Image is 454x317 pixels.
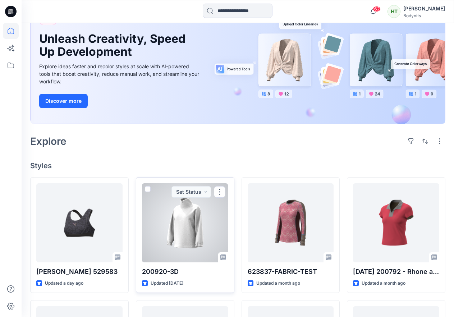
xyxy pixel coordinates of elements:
p: 623837-FABRIC-TEST [248,267,334,277]
a: 623837-FABRIC-TEST [248,183,334,262]
p: Updated a month ago [256,280,300,287]
h1: Unleash Creativity, Speed Up Development [39,32,190,58]
span: 62 [373,6,381,12]
p: Updated [DATE] [151,280,183,287]
p: Updated a month ago [362,280,405,287]
p: 200920-3D [142,267,228,277]
a: 200920-3D [142,183,228,262]
a: Eunice 529583 [36,183,123,262]
div: Explore ideas faster and recolor styles at scale with AI-powered tools that boost creativity, red... [39,63,201,85]
p: Updated a day ago [45,280,83,287]
p: [DATE] 200792 - Rhone avatar -cui [PERSON_NAME] [353,267,439,277]
div: Bodynits [403,13,445,18]
div: HT [387,5,400,18]
h4: Styles [30,161,445,170]
a: Discover more [39,94,201,108]
p: [PERSON_NAME] 529583 [36,267,123,277]
div: [PERSON_NAME] [403,4,445,13]
h2: Explore [30,135,67,147]
a: 30 June 200792 - Rhone avatar -cui hong [353,183,439,262]
button: Discover more [39,94,88,108]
